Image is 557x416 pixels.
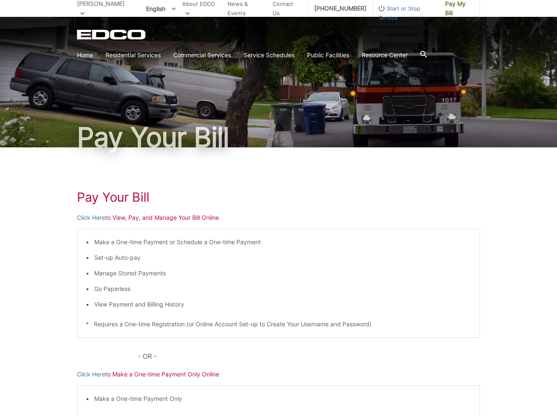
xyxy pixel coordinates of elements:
[77,213,480,222] p: to View, Pay, and Manage Your Bill Online
[77,370,105,379] a: Click Here
[94,253,471,262] li: Set-up Auto-pay
[94,284,471,293] li: Go Paperless
[106,51,161,60] a: Residential Services
[77,29,147,40] a: EDCD logo. Return to the homepage.
[173,51,231,60] a: Commercial Services
[86,320,471,329] p: * Requires a One-time Registration (or Online Account Set-up to Create Your Username and Password)
[94,300,471,309] li: View Payment and Billing History
[77,51,93,60] a: Home
[94,394,471,403] li: Make a One-time Payment Only
[77,213,105,222] a: Click Here
[362,51,408,60] a: Resource Center
[307,51,349,60] a: Public Facilities
[77,124,480,151] h1: Pay Your Bill
[77,189,480,205] h1: Pay Your Bill
[140,2,182,16] span: English
[94,237,471,247] li: Make a One-time Payment or Schedule a One-time Payment
[138,350,480,362] p: - OR -
[244,51,294,60] a: Service Schedules
[94,269,471,278] li: Manage Stored Payments
[77,370,480,379] p: to Make a One-time Payment Only Online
